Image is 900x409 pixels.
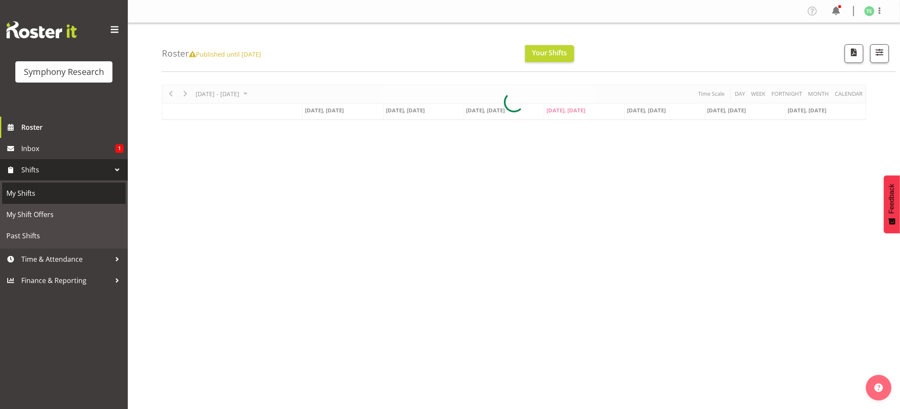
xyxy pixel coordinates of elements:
[6,187,121,200] span: My Shifts
[115,144,124,153] span: 1
[864,6,874,16] img: tanya-stebbing1954.jpg
[21,253,111,266] span: Time & Attendance
[888,184,896,214] span: Feedback
[884,175,900,233] button: Feedback - Show survey
[2,204,126,225] a: My Shift Offers
[6,21,77,38] img: Rosterit website logo
[845,44,863,63] button: Download a PDF of the roster according to the set date range.
[874,383,883,392] img: help-xxl-2.png
[532,48,567,57] span: Your Shifts
[525,45,574,62] button: Your Shifts
[162,49,261,58] h4: Roster
[870,44,889,63] button: Filter Shifts
[21,121,124,134] span: Roster
[21,163,111,176] span: Shifts
[2,225,126,246] a: Past Shifts
[24,66,104,78] div: Symphony Research
[189,50,261,58] span: Published until [DATE]
[6,229,121,242] span: Past Shifts
[6,208,121,221] span: My Shift Offers
[2,183,126,204] a: My Shifts
[21,274,111,287] span: Finance & Reporting
[21,142,115,155] span: Inbox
